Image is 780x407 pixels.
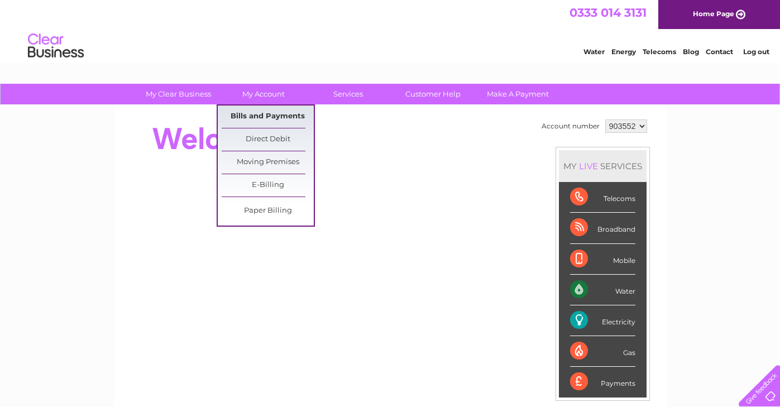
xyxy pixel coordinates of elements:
a: Blog [683,47,699,56]
a: Water [583,47,605,56]
img: logo.png [27,29,84,63]
div: LIVE [577,161,600,171]
a: Direct Debit [222,128,314,151]
a: Contact [706,47,733,56]
a: Services [302,84,394,104]
div: Broadband [570,213,635,243]
div: Mobile [570,244,635,275]
a: 0333 014 3131 [570,6,647,20]
div: Clear Business is a trading name of Verastar Limited (registered in [GEOGRAPHIC_DATA] No. 3667643... [127,6,654,54]
a: Energy [611,47,636,56]
a: E-Billing [222,174,314,197]
div: Gas [570,336,635,367]
td: Account number [539,117,602,136]
a: Customer Help [387,84,479,104]
a: Telecoms [643,47,676,56]
a: Paper Billing [222,200,314,222]
a: My Clear Business [132,84,224,104]
div: Water [570,275,635,305]
div: Electricity [570,305,635,336]
div: Payments [570,367,635,397]
div: Telecoms [570,182,635,213]
a: My Account [217,84,309,104]
div: MY SERVICES [559,150,647,182]
a: Make A Payment [472,84,564,104]
a: Log out [743,47,769,56]
a: Moving Premises [222,151,314,174]
a: Bills and Payments [222,106,314,128]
